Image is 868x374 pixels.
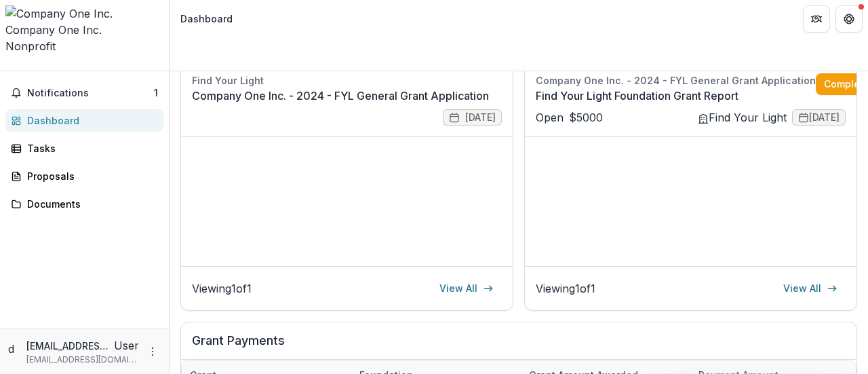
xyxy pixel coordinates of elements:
span: Nonprofit [5,39,56,53]
p: Viewing 1 of 1 [536,280,595,297]
div: Proposals [27,169,153,183]
div: Dashboard [180,12,233,26]
a: View All [431,278,502,299]
p: User [114,337,139,354]
div: Tasks [27,141,153,155]
div: Dashboard [27,113,153,128]
p: [EMAIL_ADDRESS][DOMAIN_NAME] [26,354,139,366]
a: View All [775,278,846,299]
button: Partners [803,5,830,33]
a: Find Your Light Foundation Grant Report [536,88,816,104]
span: 1 [154,87,158,98]
span: Notifications [27,88,154,99]
div: development@companyone.org [8,341,21,357]
a: Dashboard [5,109,163,132]
a: Documents [5,193,163,215]
p: [EMAIL_ADDRESS][DOMAIN_NAME] [26,339,114,353]
h2: Grant Payments [192,333,846,359]
div: Documents [27,197,153,211]
div: Company One Inc. [5,22,163,38]
button: Notifications1 [5,82,163,104]
nav: breadcrumb [175,9,238,29]
button: Get Help [835,5,863,33]
a: Company One Inc. - 2024 - FYL General Grant Application [192,88,502,104]
a: Tasks [5,137,163,160]
button: More [144,343,161,360]
a: Proposals [5,165,163,187]
p: Viewing 1 of 1 [192,280,252,297]
img: Company One Inc. [5,5,163,22]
